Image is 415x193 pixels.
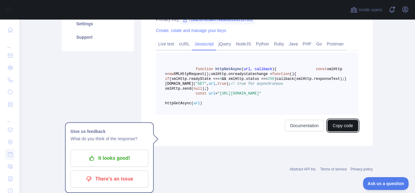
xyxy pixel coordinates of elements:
span: if [165,77,169,81]
a: Java [286,39,300,49]
a: Python [253,39,272,49]
a: Terms of service [320,167,347,171]
a: PHP [300,39,314,49]
a: Settings [69,17,127,30]
a: Documentation [285,120,324,131]
span: (xmlHttp.readyState === [169,77,220,81]
a: Go [314,39,324,49]
span: function [196,67,213,71]
a: cURL [177,39,192,49]
span: function [272,72,290,76]
span: , [215,82,218,86]
span: httpGetAsync( [165,101,194,105]
span: "GET" [196,82,207,86]
span: , [207,82,209,86]
div: Primary Key: [156,16,358,23]
a: Support [69,30,127,44]
span: { [274,67,276,71]
span: 200 [268,77,274,81]
span: // true for asynchronous [231,82,283,86]
span: Invite users [359,6,382,13]
button: Invite users [349,5,383,15]
a: jQuery [216,39,233,49]
a: NodeJS [233,39,253,49]
span: { [294,72,296,76]
a: Create, rotate and manage your keys [156,28,226,33]
span: XMLHttpRequest(); [174,72,211,76]
span: ) [200,101,202,105]
span: ) [292,72,294,76]
span: && xmlHttp.status === [222,77,268,81]
h1: Give us feedback [70,128,148,135]
span: = [215,91,218,96]
span: ); [202,87,206,91]
span: url [194,101,200,105]
span: } [207,87,209,91]
span: httpGetAsync [215,67,242,71]
span: ) [272,67,274,71]
span: callback(xmlHttp.responseText); [276,77,344,81]
span: true [218,82,226,86]
span: const [196,91,207,96]
span: [DOMAIN_NAME]( [165,82,196,86]
span: new [167,72,174,76]
a: Live test [156,39,177,49]
div: ... [5,111,15,123]
span: ) [274,77,276,81]
span: url [209,91,215,96]
span: null [194,87,202,91]
span: "[URL][DOMAIN_NAME]" [218,91,261,96]
span: const [316,67,327,71]
span: ); [226,82,231,86]
span: ( [290,72,292,76]
span: xmlHttp.send( [165,87,194,91]
span: 4 [220,77,222,81]
span: ( [242,67,244,71]
p: What do you think of the response? [70,135,148,142]
span: xmlHttp.onreadystatechange = [211,72,272,76]
span: 718a2fd7bca847c989eb81afa1107d31 [180,15,255,24]
a: Javascript [192,39,216,49]
a: Privacy policy [351,167,373,171]
span: } [345,77,347,81]
span: url, callback [244,67,272,71]
div: ... [5,37,15,49]
iframe: Toggle Customer Support [363,177,409,190]
a: Postman [324,39,346,49]
span: url [209,82,215,86]
a: Ruby [272,39,286,49]
a: Abstract API Inc. [290,167,317,171]
button: Copy code [328,120,358,131]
